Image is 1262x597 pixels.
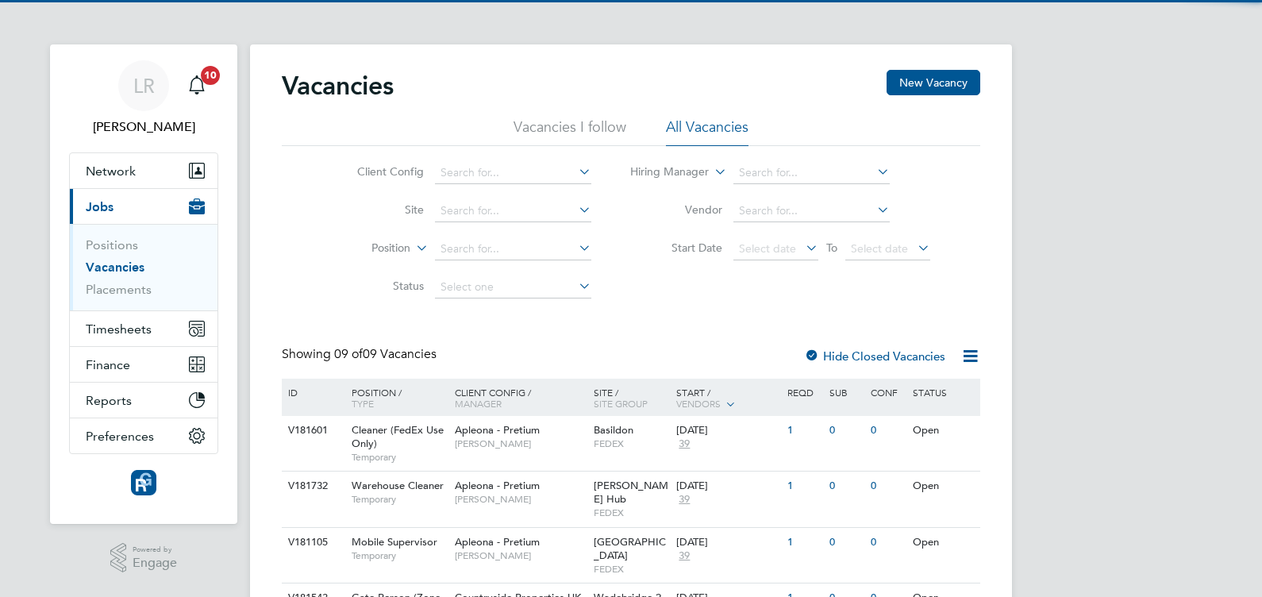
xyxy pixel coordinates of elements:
span: Apleona - Pretium [455,535,540,549]
div: ID [284,379,340,406]
div: Site / [590,379,673,417]
span: Apleona - Pretium [455,423,540,437]
div: Jobs [70,224,217,310]
div: Conf [867,379,908,406]
div: Showing [282,346,440,363]
div: 0 [825,416,867,445]
input: Search for... [435,200,591,222]
span: Reports [86,393,132,408]
li: All Vacancies [666,117,748,146]
button: Preferences [70,418,217,453]
label: Vendor [631,202,722,217]
div: 1 [783,416,825,445]
span: FEDEX [594,437,669,450]
div: Status [909,379,978,406]
label: Hide Closed Vacancies [804,349,945,364]
label: Status [333,279,424,293]
div: [DATE] [676,536,779,549]
label: Start Date [631,241,722,255]
div: Open [909,528,978,557]
span: Temporary [352,493,447,506]
button: New Vacancy [887,70,980,95]
div: 0 [867,416,908,445]
div: 1 [783,528,825,557]
div: Open [909,472,978,501]
div: Open [909,416,978,445]
span: [PERSON_NAME] [455,437,586,450]
button: Reports [70,383,217,418]
span: 39 [676,493,692,506]
span: 39 [676,437,692,451]
span: 39 [676,549,692,563]
span: [PERSON_NAME] [455,493,586,506]
span: To [821,237,842,258]
span: 09 of [334,346,363,362]
a: Vacancies [86,260,144,275]
span: Type [352,397,374,410]
a: Powered byEngage [110,543,178,573]
a: Go to home page [69,470,218,495]
div: V181105 [284,528,340,557]
div: Client Config / [451,379,590,417]
span: Temporary [352,451,447,464]
span: Engage [133,557,177,570]
span: Jobs [86,199,114,214]
input: Search for... [733,200,890,222]
span: [PERSON_NAME] [455,549,586,562]
span: Leanne Rayner [69,117,218,137]
input: Search for... [435,238,591,260]
div: Sub [825,379,867,406]
a: Placements [86,282,152,297]
div: 0 [867,528,908,557]
a: Positions [86,237,138,252]
span: Select date [739,241,796,256]
span: Site Group [594,397,648,410]
span: Network [86,164,136,179]
div: 1 [783,472,825,501]
span: Timesheets [86,322,152,337]
label: Position [319,241,410,256]
input: Search for... [733,162,890,184]
span: Powered by [133,543,177,557]
a: 10 [181,60,213,111]
label: Site [333,202,424,217]
a: LR[PERSON_NAME] [69,60,218,137]
div: [DATE] [676,480,779,493]
label: Client Config [333,164,424,179]
span: Vendors [676,397,721,410]
div: 0 [867,472,908,501]
span: FEDEX [594,563,669,576]
span: 09 Vacancies [334,346,437,362]
div: [DATE] [676,424,779,437]
button: Finance [70,347,217,382]
div: 0 [825,472,867,501]
div: 0 [825,528,867,557]
li: Vacancies I follow [514,117,626,146]
div: Position / [340,379,451,417]
span: Mobile Supervisor [352,535,437,549]
nav: Main navigation [50,44,237,524]
span: [PERSON_NAME] Hub [594,479,668,506]
div: Start / [672,379,783,418]
div: Reqd [783,379,825,406]
button: Network [70,153,217,188]
div: V181601 [284,416,340,445]
span: Warehouse Cleaner [352,479,444,492]
span: Manager [455,397,502,410]
h2: Vacancies [282,70,394,102]
div: V181732 [284,472,340,501]
button: Timesheets [70,311,217,346]
span: Cleaner (FedEx Use Only) [352,423,444,450]
span: Finance [86,357,130,372]
button: Jobs [70,189,217,224]
input: Select one [435,276,591,298]
span: Basildon [594,423,633,437]
span: Apleona - Pretium [455,479,540,492]
label: Hiring Manager [618,164,709,180]
input: Search for... [435,162,591,184]
span: FEDEX [594,506,669,519]
img: resourcinggroup-logo-retina.png [131,470,156,495]
span: Temporary [352,549,447,562]
span: LR [133,75,155,96]
span: Preferences [86,429,154,444]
